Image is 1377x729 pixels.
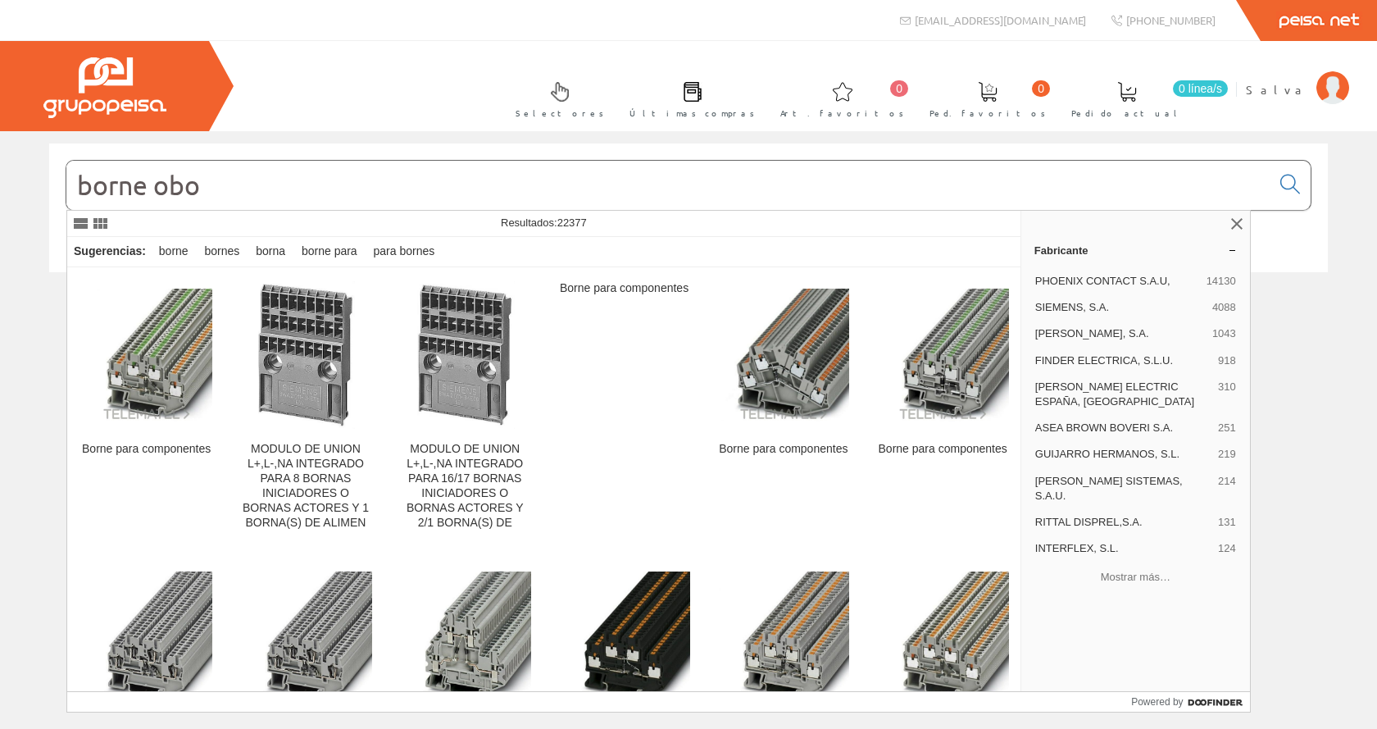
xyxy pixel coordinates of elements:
[1035,447,1211,462] span: GUIJARRO HERMANOS, S.L.
[1035,421,1211,435] span: ASEA BROWN BOVERI S.A.
[501,216,587,229] span: Resultados:
[1035,541,1211,556] span: INTERFLEX, S.L.
[915,13,1086,27] span: [EMAIL_ADDRESS][DOMAIN_NAME]
[558,572,690,704] img: Borne para componentes
[43,57,166,118] img: Grupo Peisa
[1035,515,1211,530] span: RITTAL DISPREL,S.A.
[717,289,849,421] img: Borne para componentes
[49,293,1328,307] div: © Grupo Peisa
[1207,274,1236,289] span: 14130
[1246,81,1308,98] span: Salva
[295,237,364,267] div: borne para
[717,572,849,704] img: Borne para componentes
[367,237,442,267] div: para bornes
[80,572,212,704] img: Borne para componentes
[545,268,703,549] a: Borne para componentes
[226,268,384,549] a: MODULO DE UNION L+,L-,NA INTEGRADO PARA 8 BORNAS INICIADORES O BORNAS ACTORES Y 1 BORNA(S) DE ALI...
[399,442,531,531] div: MODULO DE UNION L+,L-,NA INTEGRADO PARA 16/17 BORNAS INICIADORES O BORNAS ACTORES Y 2/1 BORNA(S) DE
[876,442,1008,457] div: Borne para componentes
[780,105,904,121] span: Art. favoritos
[557,216,587,229] span: 22377
[1131,695,1183,709] span: Powered by
[1218,447,1236,462] span: 219
[239,442,371,531] div: MODULO DE UNION L+,L-,NA INTEGRADO PARA 8 BORNAS INICIADORES O BORNAS ACTORES Y 1 BORNA(S) DE ALIMEN
[1032,80,1050,97] span: 0
[1218,380,1236,409] span: 310
[1212,300,1236,315] span: 4088
[198,237,247,267] div: bornes
[890,80,908,97] span: 0
[1218,353,1236,368] span: 918
[80,289,212,421] img: Borne para componentes
[1035,380,1211,409] span: [PERSON_NAME] ELECTRIC ESPAÑA, [GEOGRAPHIC_DATA]
[67,240,149,263] div: Sugerencias:
[1126,13,1216,27] span: [PHONE_NUMBER]
[1218,515,1236,530] span: 131
[1021,237,1250,263] a: Fabricante
[863,268,1021,549] a: Borne para componentes Borne para componentes
[1218,474,1236,503] span: 214
[499,68,612,128] a: Selectores
[415,281,515,429] img: MODULO DE UNION L+,L-,NA INTEGRADO PARA 16/17 BORNAS INICIADORES O BORNAS ACTORES Y 2/1 BORNA(S) DE
[629,105,755,121] span: Últimas compras
[67,268,225,549] a: Borne para componentes Borne para componentes
[249,237,292,267] div: borna
[256,281,355,429] img: MODULO DE UNION L+,L-,NA INTEGRADO PARA 8 BORNAS INICIADORES O BORNAS ACTORES Y 1 BORNA(S) DE ALIMEN
[1173,80,1228,97] span: 0 línea/s
[1071,105,1183,121] span: Pedido actual
[558,281,690,296] div: Borne para componentes
[239,572,371,704] img: Borne para componentes
[516,105,604,121] span: Selectores
[1035,274,1200,289] span: PHOENIX CONTACT S.A.U,
[386,268,544,549] a: MODULO DE UNION L+,L-,NA INTEGRADO PARA 16/17 BORNAS INICIADORES O BORNAS ACTORES Y 2/1 BORNA(S) ...
[80,442,212,457] div: Borne para componentes
[876,289,1008,421] img: Borne para componentes
[1246,68,1349,84] a: Salva
[1035,353,1211,368] span: FINDER ELECTRICA, S.L.U.
[876,572,1008,704] img: Borne para componentes
[1218,421,1236,435] span: 251
[929,105,1046,121] span: Ped. favoritos
[717,442,849,457] div: Borne para componentes
[1218,541,1236,556] span: 124
[399,572,531,704] img: Borne para componentes
[1035,474,1211,503] span: [PERSON_NAME] SISTEMAS, S.A.U.
[1212,326,1236,341] span: 1043
[704,268,862,549] a: Borne para componentes Borne para componentes
[66,161,1270,210] input: Buscar...
[1035,326,1206,341] span: [PERSON_NAME], S.A.
[613,68,763,128] a: Últimas compras
[152,237,195,267] div: borne
[1035,300,1206,315] span: SIEMENS, S.A.
[1028,563,1243,590] button: Mostrar más…
[1131,692,1250,712] a: Powered by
